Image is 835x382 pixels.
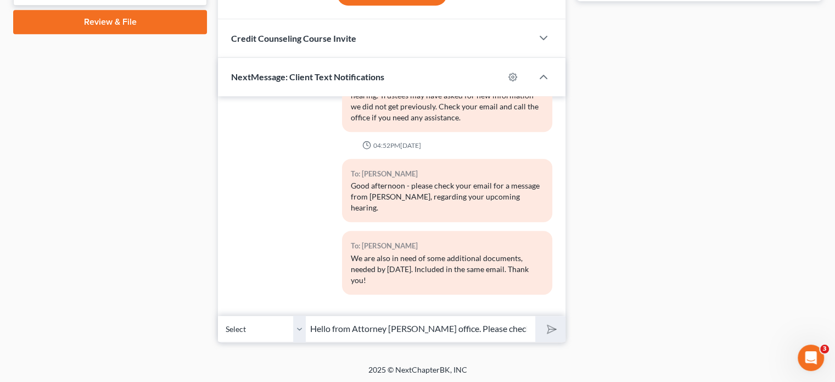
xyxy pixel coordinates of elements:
[820,345,829,353] span: 3
[231,141,552,150] div: 04:52PM[DATE]
[351,240,543,252] div: To: [PERSON_NAME]
[351,168,543,180] div: To: [PERSON_NAME]
[351,253,543,286] div: We are also in need of some additional documents, needed by [DATE]. Included in the same email. T...
[231,33,356,43] span: Credit Counseling Course Invite
[351,180,543,213] div: Good afternoon - please check your email for a message from [PERSON_NAME], regarding your upcomin...
[231,71,384,82] span: NextMessage: Client Text Notifications
[798,345,824,371] iframe: Intercom live chat
[13,10,207,34] a: Review & File
[306,315,535,342] input: Say something...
